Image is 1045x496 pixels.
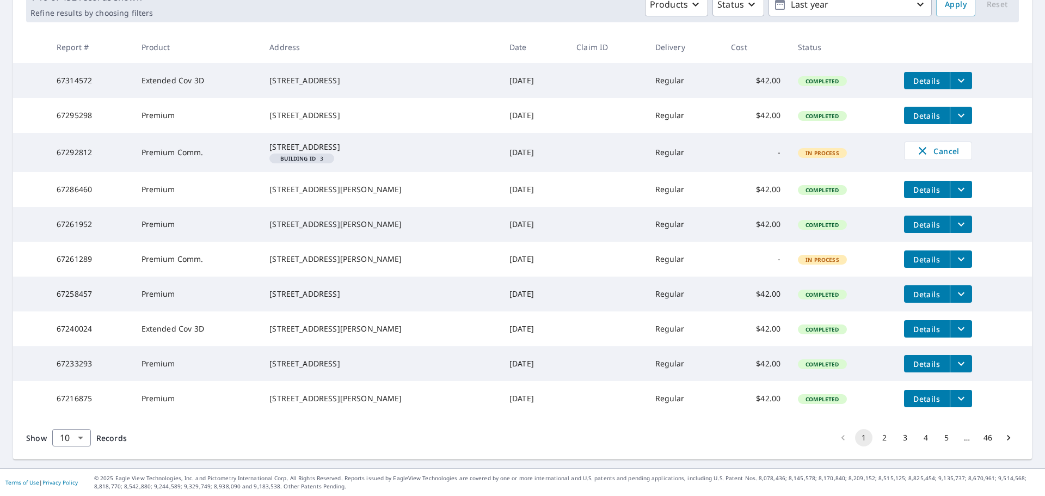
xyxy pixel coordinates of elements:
[30,8,153,18] p: Refine results by choosing filters
[501,346,568,381] td: [DATE]
[48,207,133,242] td: 67261952
[5,479,39,486] a: Terms of Use
[722,133,789,172] td: -
[280,156,316,161] em: Building ID
[501,242,568,277] td: [DATE]
[269,219,492,230] div: [STREET_ADDRESS][PERSON_NAME]
[911,324,943,334] span: Details
[799,360,845,368] span: Completed
[647,31,723,63] th: Delivery
[876,429,893,446] button: Go to page 2
[647,172,723,207] td: Regular
[904,285,950,303] button: detailsBtn-67258457
[261,31,501,63] th: Address
[799,395,845,403] span: Completed
[133,172,261,207] td: Premium
[647,311,723,346] td: Regular
[647,242,723,277] td: Regular
[904,355,950,372] button: detailsBtn-67233293
[269,142,492,152] div: [STREET_ADDRESS]
[48,381,133,416] td: 67216875
[52,429,91,446] div: Show 10 records
[133,277,261,311] td: Premium
[722,311,789,346] td: $42.00
[904,216,950,233] button: detailsBtn-67261952
[501,381,568,416] td: [DATE]
[799,221,845,229] span: Completed
[647,133,723,172] td: Regular
[799,149,846,157] span: In Process
[911,394,943,404] span: Details
[647,381,723,416] td: Regular
[133,207,261,242] td: Premium
[647,63,723,98] td: Regular
[904,250,950,268] button: detailsBtn-67261289
[789,31,895,63] th: Status
[48,277,133,311] td: 67258457
[52,422,91,453] div: 10
[269,75,492,86] div: [STREET_ADDRESS]
[799,112,845,120] span: Completed
[911,219,943,230] span: Details
[904,390,950,407] button: detailsBtn-67216875
[269,110,492,121] div: [STREET_ADDRESS]
[647,207,723,242] td: Regular
[979,429,997,446] button: Go to page 46
[911,111,943,121] span: Details
[647,98,723,133] td: Regular
[950,320,972,338] button: filesDropdownBtn-67240024
[42,479,78,486] a: Privacy Policy
[799,186,845,194] span: Completed
[950,250,972,268] button: filesDropdownBtn-67261289
[855,429,872,446] button: page 1
[917,429,935,446] button: Go to page 4
[48,346,133,381] td: 67233293
[950,285,972,303] button: filesDropdownBtn-67258457
[133,31,261,63] th: Product
[501,277,568,311] td: [DATE]
[904,72,950,89] button: detailsBtn-67314572
[799,77,845,85] span: Completed
[915,144,961,157] span: Cancel
[133,242,261,277] td: Premium Comm.
[904,320,950,338] button: detailsBtn-67240024
[911,76,943,86] span: Details
[722,172,789,207] td: $42.00
[896,429,914,446] button: Go to page 3
[938,429,955,446] button: Go to page 5
[501,98,568,133] td: [DATE]
[501,31,568,63] th: Date
[269,254,492,265] div: [STREET_ADDRESS][PERSON_NAME]
[48,172,133,207] td: 67286460
[950,355,972,372] button: filesDropdownBtn-67233293
[722,381,789,416] td: $42.00
[911,254,943,265] span: Details
[26,433,47,443] span: Show
[48,311,133,346] td: 67240024
[269,323,492,334] div: [STREET_ADDRESS][PERSON_NAME]
[501,207,568,242] td: [DATE]
[568,31,646,63] th: Claim ID
[904,181,950,198] button: detailsBtn-67286460
[269,393,492,404] div: [STREET_ADDRESS][PERSON_NAME]
[799,326,845,333] span: Completed
[48,31,133,63] th: Report #
[501,172,568,207] td: [DATE]
[501,133,568,172] td: [DATE]
[133,381,261,416] td: Premium
[269,289,492,299] div: [STREET_ADDRESS]
[911,289,943,299] span: Details
[911,359,943,369] span: Details
[722,277,789,311] td: $42.00
[133,98,261,133] td: Premium
[133,63,261,98] td: Extended Cov 3D
[133,311,261,346] td: Extended Cov 3D
[722,31,789,63] th: Cost
[48,98,133,133] td: 67295298
[799,256,846,264] span: In Process
[133,346,261,381] td: Premium
[722,98,789,133] td: $42.00
[647,277,723,311] td: Regular
[958,432,976,443] div: …
[274,156,330,161] span: 3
